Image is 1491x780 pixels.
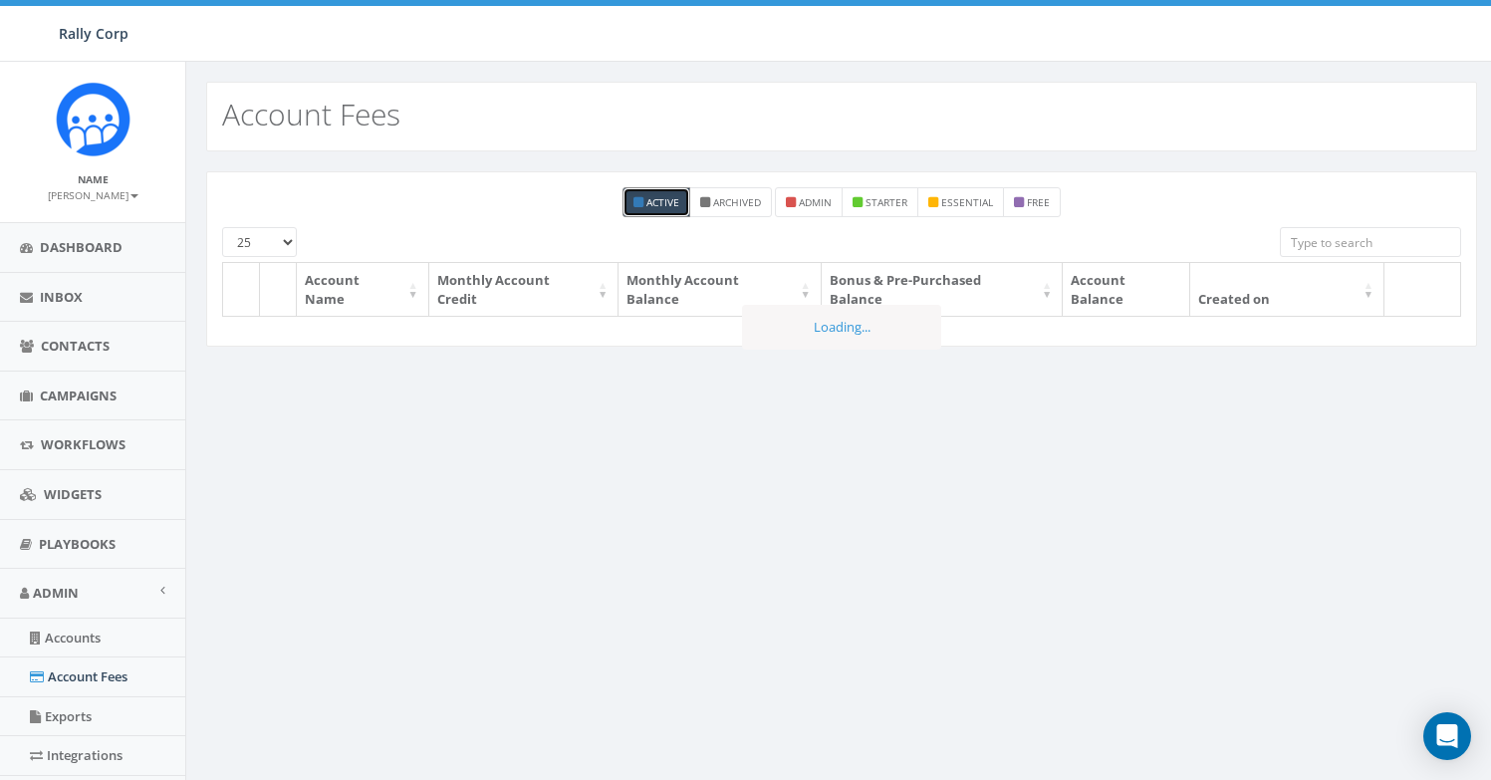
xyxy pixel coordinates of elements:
[48,185,138,203] a: [PERSON_NAME]
[941,195,993,209] small: essential
[56,82,130,156] img: Icon_1.png
[799,195,832,209] small: admin
[742,305,941,350] div: Loading...
[40,387,117,404] span: Campaigns
[1423,712,1471,760] div: Open Intercom Messenger
[1027,195,1050,209] small: free
[41,337,110,355] span: Contacts
[1063,263,1190,316] th: Account Balance
[1190,263,1384,316] th: Created on
[1280,227,1461,257] input: Type to search
[619,263,821,316] th: Monthly Account Balance
[48,188,138,202] small: [PERSON_NAME]
[33,584,79,602] span: Admin
[44,485,102,503] span: Widgets
[78,172,109,186] small: Name
[39,535,116,553] span: Playbooks
[713,195,761,209] small: Archived
[40,288,83,306] span: Inbox
[822,263,1063,316] th: Bonus & Pre-Purchased Balance
[41,435,125,453] span: Workflows
[297,263,429,316] th: Account Name
[429,263,620,316] th: Monthly Account Credit
[866,195,907,209] small: starter
[59,24,128,43] span: Rally Corp
[646,195,679,209] small: Active
[222,98,400,130] h2: Account Fees
[40,238,123,256] span: Dashboard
